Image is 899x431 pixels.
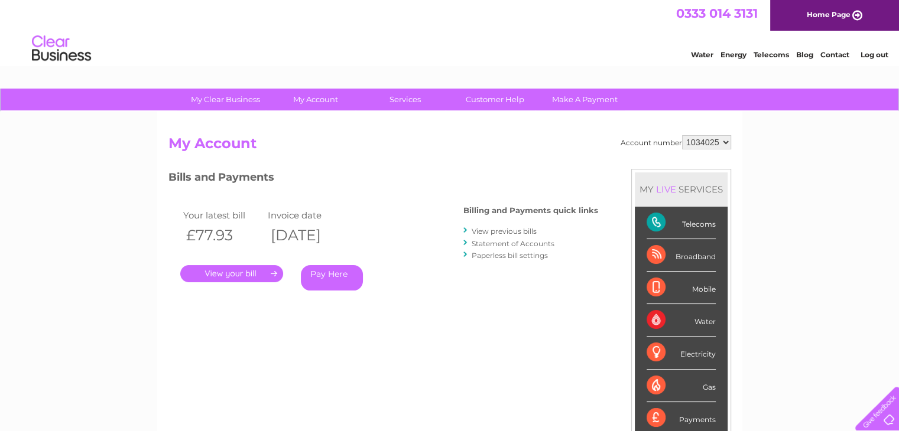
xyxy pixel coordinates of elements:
[446,89,544,110] a: Customer Help
[647,207,716,239] div: Telecoms
[691,50,713,59] a: Water
[265,207,350,223] td: Invoice date
[472,227,537,236] a: View previous bills
[177,89,274,110] a: My Clear Business
[635,172,728,206] div: MY SERVICES
[820,50,849,59] a: Contact
[860,50,888,59] a: Log out
[754,50,789,59] a: Telecoms
[654,184,679,195] div: LIVE
[265,223,350,247] th: [DATE]
[647,239,716,272] div: Broadband
[168,169,598,190] h3: Bills and Payments
[621,135,731,149] div: Account number
[168,135,731,158] h2: My Account
[647,370,716,402] div: Gas
[472,239,554,248] a: Statement of Accounts
[796,50,813,59] a: Blog
[267,89,364,110] a: My Account
[647,272,716,304] div: Mobile
[171,6,729,57] div: Clear Business is a trading name of Verastar Limited (registered in [GEOGRAPHIC_DATA] No. 3667643...
[536,89,634,110] a: Make A Payment
[721,50,747,59] a: Energy
[31,31,92,67] img: logo.png
[180,207,265,223] td: Your latest bill
[676,6,758,21] a: 0333 014 3131
[180,223,265,247] th: £77.93
[647,304,716,337] div: Water
[356,89,454,110] a: Services
[472,251,548,260] a: Paperless bill settings
[463,206,598,215] h4: Billing and Payments quick links
[180,265,283,282] a: .
[647,337,716,369] div: Electricity
[301,265,363,290] a: Pay Here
